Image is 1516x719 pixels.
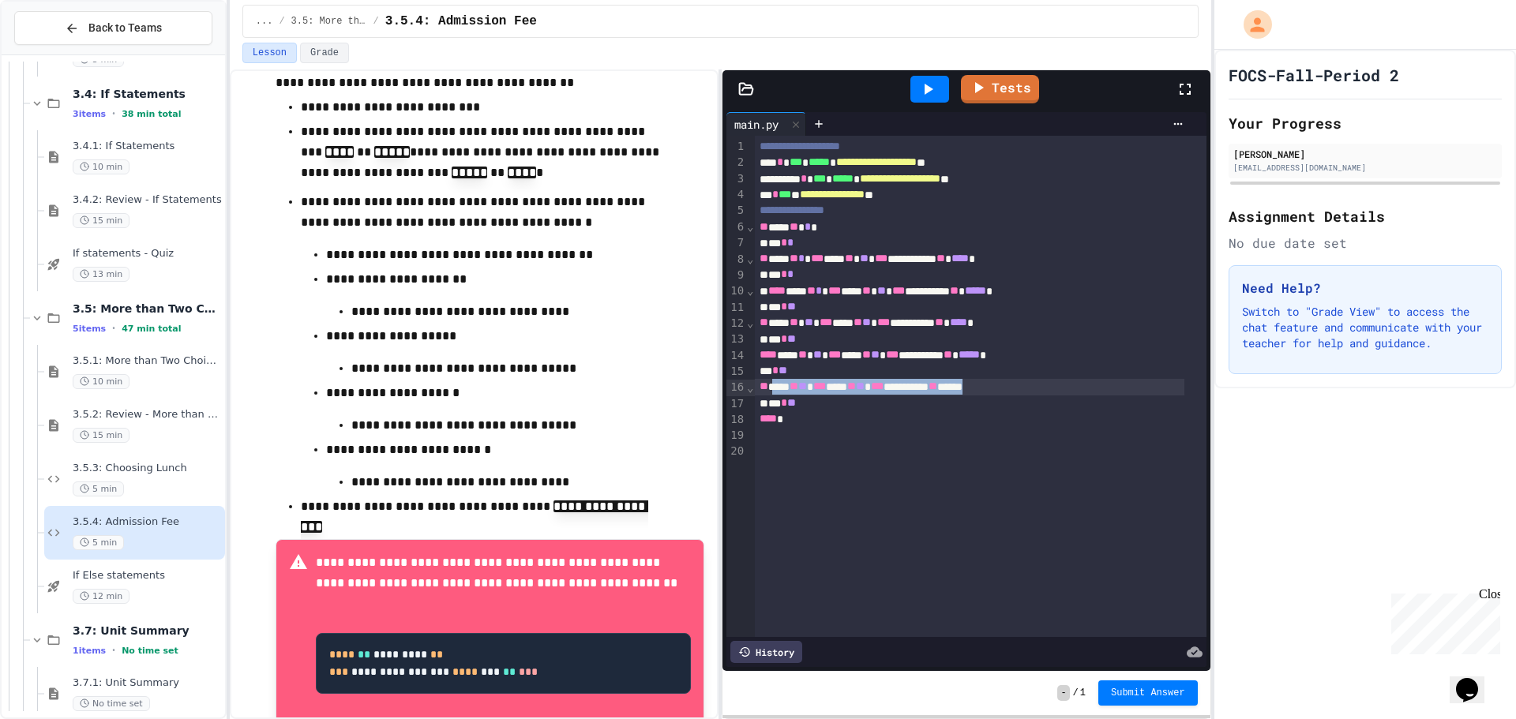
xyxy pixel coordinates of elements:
[73,213,129,228] span: 15 min
[73,247,222,260] span: If statements - Quiz
[726,268,746,283] div: 9
[112,644,115,657] span: •
[73,159,129,174] span: 10 min
[726,364,746,380] div: 15
[73,193,222,207] span: 3.4.2: Review - If Statements
[726,428,746,444] div: 19
[73,462,222,475] span: 3.5.3: Choosing Lunch
[1229,64,1399,86] h1: FOCS-Fall-Period 2
[726,139,746,155] div: 1
[73,301,222,316] span: 3.5: More than Two Choices
[1073,687,1079,699] span: /
[726,116,786,133] div: main.py
[746,253,754,265] span: Fold line
[73,267,129,282] span: 13 min
[1057,685,1069,701] span: -
[746,284,754,297] span: Fold line
[14,11,212,45] button: Back to Teams
[112,107,115,120] span: •
[1233,147,1497,161] div: [PERSON_NAME]
[726,316,746,331] div: 12
[730,641,802,663] div: History
[385,12,537,31] span: 3.5.4: Admission Fee
[73,408,222,421] span: 3.5.2: Review - More than Two Choices
[73,624,222,638] span: 3.7: Unit Summary
[726,155,746,170] div: 2
[726,219,746,235] div: 6
[73,374,129,389] span: 10 min
[726,380,746,395] div: 16
[112,322,115,335] span: •
[726,396,746,412] div: 17
[726,112,806,136] div: main.py
[726,348,746,364] div: 14
[726,331,746,347] div: 13
[726,203,746,219] div: 5
[73,646,106,656] span: 1 items
[746,381,754,394] span: Fold line
[73,589,129,604] span: 12 min
[746,316,754,329] span: Fold line
[242,43,297,63] button: Lesson
[726,187,746,203] div: 4
[1242,279,1488,298] h3: Need Help?
[256,15,273,28] span: ...
[279,15,284,28] span: /
[73,515,222,529] span: 3.5.4: Admission Fee
[1450,656,1500,703] iframe: chat widget
[746,220,754,233] span: Fold line
[73,87,222,101] span: 3.4: If Statements
[73,569,222,582] span: If Else statements
[122,109,181,119] span: 38 min total
[73,676,222,690] span: 3.7.1: Unit Summary
[73,535,124,550] span: 5 min
[726,300,746,316] div: 11
[122,646,178,656] span: No time set
[726,235,746,251] div: 7
[1242,304,1488,351] p: Switch to "Grade View" to access the chat feature and communicate with your teacher for help and ...
[73,696,150,711] span: No time set
[373,15,379,28] span: /
[1111,687,1185,699] span: Submit Answer
[6,6,109,100] div: Chat with us now!Close
[1080,687,1086,699] span: 1
[122,324,181,334] span: 47 min total
[73,481,124,496] span: 5 min
[726,444,746,459] div: 20
[726,171,746,187] div: 3
[73,428,129,443] span: 15 min
[73,140,222,153] span: 3.4.1: If Statements
[291,15,367,28] span: 3.5: More than Two Choices
[73,109,106,119] span: 3 items
[73,324,106,334] span: 5 items
[73,354,222,368] span: 3.5.1: More than Two Choices
[1227,6,1276,43] div: My Account
[726,252,746,268] div: 8
[726,412,746,428] div: 18
[1229,234,1502,253] div: No due date set
[1098,680,1198,706] button: Submit Answer
[300,43,349,63] button: Grade
[961,75,1039,103] a: Tests
[1229,112,1502,134] h2: Your Progress
[1229,205,1502,227] h2: Assignment Details
[726,283,746,299] div: 10
[88,20,162,36] span: Back to Teams
[1233,162,1497,174] div: [EMAIL_ADDRESS][DOMAIN_NAME]
[1385,587,1500,654] iframe: chat widget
